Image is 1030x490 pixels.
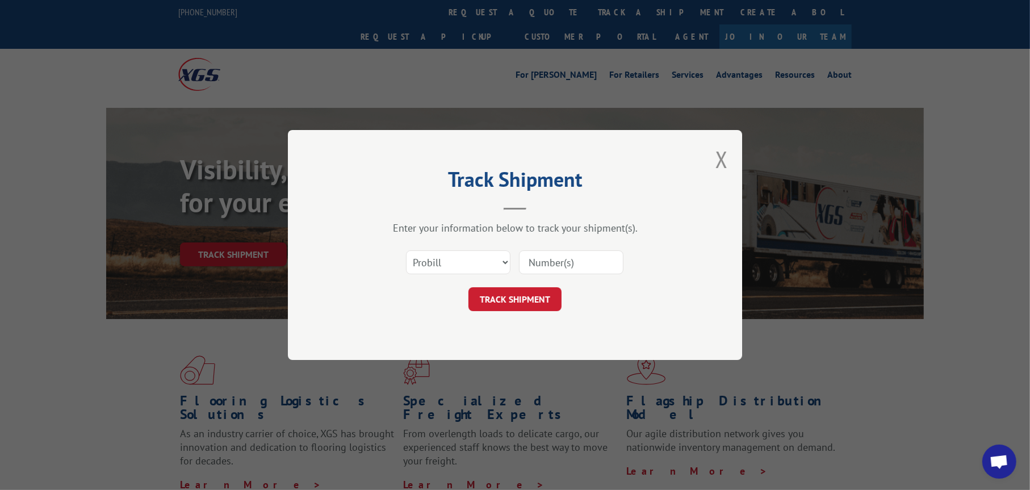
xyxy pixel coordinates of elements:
[715,144,728,174] button: Close modal
[345,171,685,193] h2: Track Shipment
[519,250,623,274] input: Number(s)
[468,287,562,311] button: TRACK SHIPMENT
[345,221,685,234] div: Enter your information below to track your shipment(s).
[982,445,1016,479] div: Open chat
